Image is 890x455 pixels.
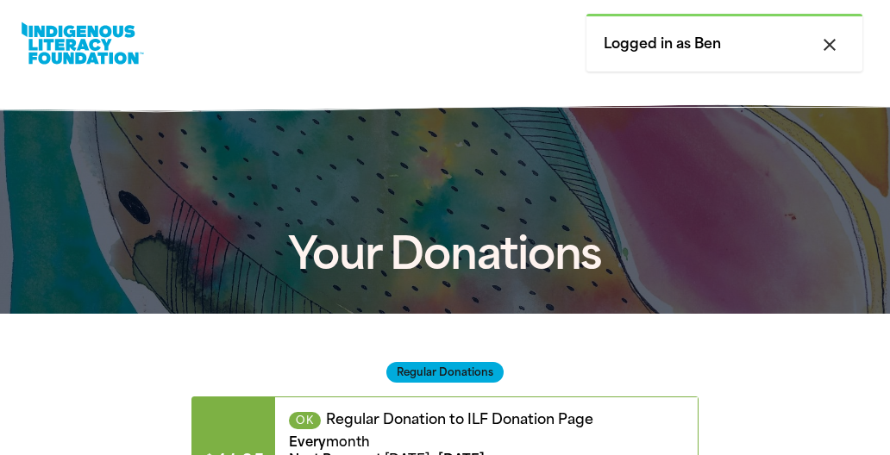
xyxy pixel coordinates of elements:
[326,434,370,450] strong: month
[289,434,326,450] span: Every
[288,227,603,280] span: Your Donations
[289,412,321,429] span: OK
[289,411,684,429] p: Regular Donation to ILF Donation Page
[586,14,862,72] div: Logged in as Ben
[386,362,504,383] span: Regular Donations
[814,34,845,56] button: close
[819,34,840,55] i: close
